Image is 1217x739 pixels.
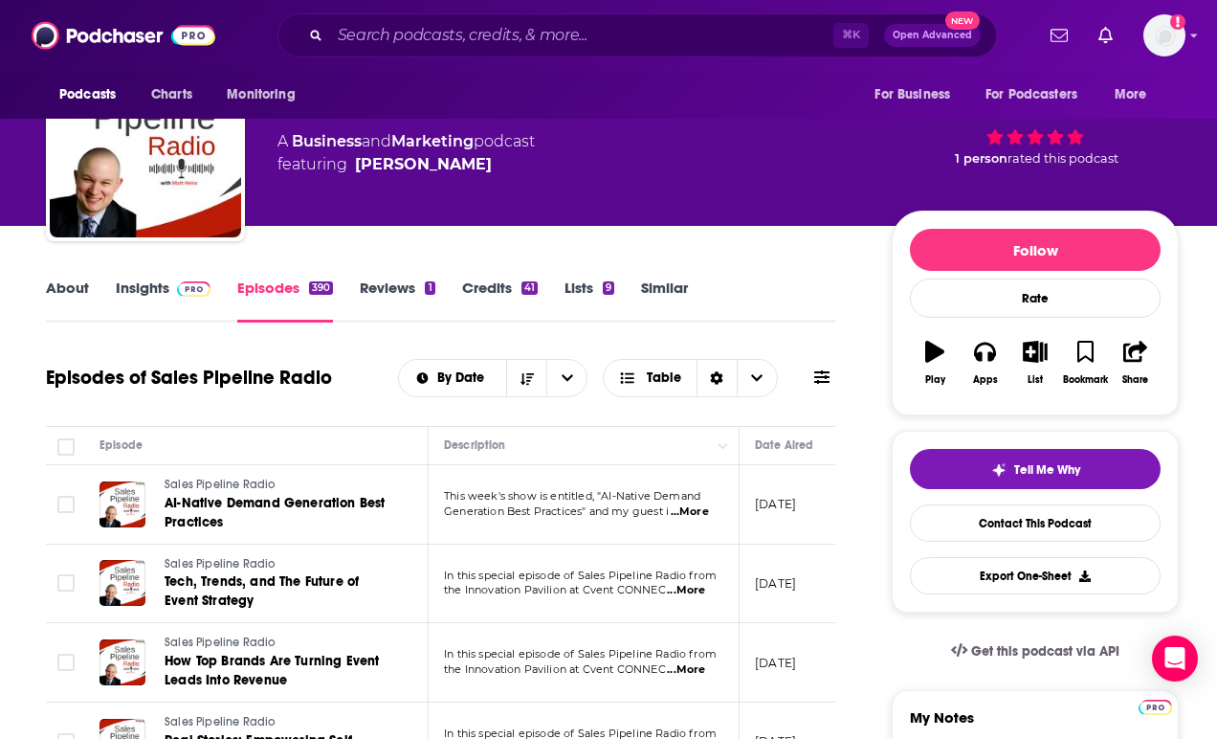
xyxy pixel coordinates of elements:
[165,477,394,494] a: Sales Pipeline Radio
[399,371,507,385] button: open menu
[444,569,717,582] span: In this special episode of Sales Pipeline Radio from
[546,360,586,396] button: open menu
[671,504,709,520] span: ...More
[237,279,333,323] a: Episodes390
[1152,636,1198,682] div: Open Intercom Messenger
[1139,697,1172,715] a: Pro website
[1139,700,1172,715] img: Podchaser Pro
[506,360,546,396] button: Sort Direction
[165,652,394,690] a: How Top Brands Are Turning Event Leads Into Revenue
[165,572,394,611] a: Tech, Trends, and The Future of Event Strategy
[1014,462,1080,478] span: Tell Me Why
[227,81,295,108] span: Monitoring
[444,583,666,596] span: the Innovation Pavilion at Cvent CONNEC
[165,715,276,728] span: Sales Pipeline Radio
[893,31,972,40] span: Open Advanced
[165,494,394,532] a: AI-Native Demand Generation Best Practices
[32,17,215,54] img: Podchaser - Follow, Share and Rate Podcasts
[151,81,192,108] span: Charts
[59,81,116,108] span: Podcasts
[603,281,614,295] div: 9
[945,11,980,30] span: New
[647,371,681,385] span: Table
[444,434,505,457] div: Description
[910,557,1161,594] button: Export One-Sheet
[165,635,394,652] a: Sales Pipeline Radio
[330,20,833,51] input: Search podcasts, credits, & more...
[985,81,1077,108] span: For Podcasters
[936,628,1135,675] a: Get this podcast via API
[971,643,1119,660] span: Get this podcast via API
[50,46,241,237] img: Sales Pipeline Radio
[960,328,1009,397] button: Apps
[444,647,717,661] span: In this special episode of Sales Pipeline Radio from
[100,434,143,457] div: Episode
[1010,328,1060,397] button: List
[697,360,737,396] div: Sort Direction
[362,132,391,150] span: and
[641,279,688,323] a: Similar
[425,281,434,295] div: 1
[874,81,950,108] span: For Business
[755,496,796,512] p: [DATE]
[667,662,705,678] span: ...More
[46,77,141,113] button: open menu
[398,359,588,397] h2: Choose List sort
[165,636,276,649] span: Sales Pipeline Radio
[165,653,379,688] span: How Top Brands Are Turning Event Leads Into Revenue
[755,434,813,457] div: Date Aired
[1122,374,1148,386] div: Share
[444,662,666,676] span: the Innovation Pavilion at Cvent CONNEC
[46,279,89,323] a: About
[910,229,1161,271] button: Follow
[139,77,204,113] a: Charts
[667,583,705,598] span: ...More
[277,153,535,176] span: featuring
[991,462,1007,478] img: tell me why sparkle
[973,374,998,386] div: Apps
[165,478,276,491] span: Sales Pipeline Radio
[603,359,778,397] button: Choose View
[165,556,394,573] a: Sales Pipeline Radio
[955,151,1007,166] span: 1 person
[910,279,1161,318] div: Rate
[755,575,796,592] p: [DATE]
[391,132,474,150] a: Marketing
[1091,19,1120,52] a: Show notifications dropdown
[1043,19,1075,52] a: Show notifications dropdown
[57,496,75,513] span: Toggle select row
[213,77,320,113] button: open menu
[46,366,332,390] h1: Episodes of Sales Pipeline Radio
[564,279,614,323] a: Lists9
[57,574,75,592] span: Toggle select row
[521,281,538,295] div: 41
[116,279,210,323] a: InsightsPodchaser Pro
[1143,14,1185,56] span: Logged in as Marketing09
[925,374,945,386] div: Play
[165,557,276,571] span: Sales Pipeline Radio
[833,23,869,48] span: ⌘ K
[309,281,333,295] div: 390
[1170,14,1185,30] svg: Add a profile image
[462,279,538,323] a: Credits41
[360,279,434,323] a: Reviews1
[165,573,359,609] span: Tech, Trends, and The Future of Event Strategy
[1143,14,1185,56] button: Show profile menu
[165,495,385,530] span: AI-Native Demand Generation Best Practices
[973,77,1105,113] button: open menu
[355,153,492,176] a: Matt Heinz
[277,130,535,176] div: A podcast
[1007,151,1118,166] span: rated this podcast
[277,13,997,57] div: Search podcasts, credits, & more...
[165,714,394,731] a: Sales Pipeline Radio
[861,77,974,113] button: open menu
[1060,328,1110,397] button: Bookmark
[1028,374,1043,386] div: List
[292,132,362,150] a: Business
[1143,14,1185,56] img: User Profile
[910,449,1161,489] button: tell me why sparkleTell Me Why
[910,328,960,397] button: Play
